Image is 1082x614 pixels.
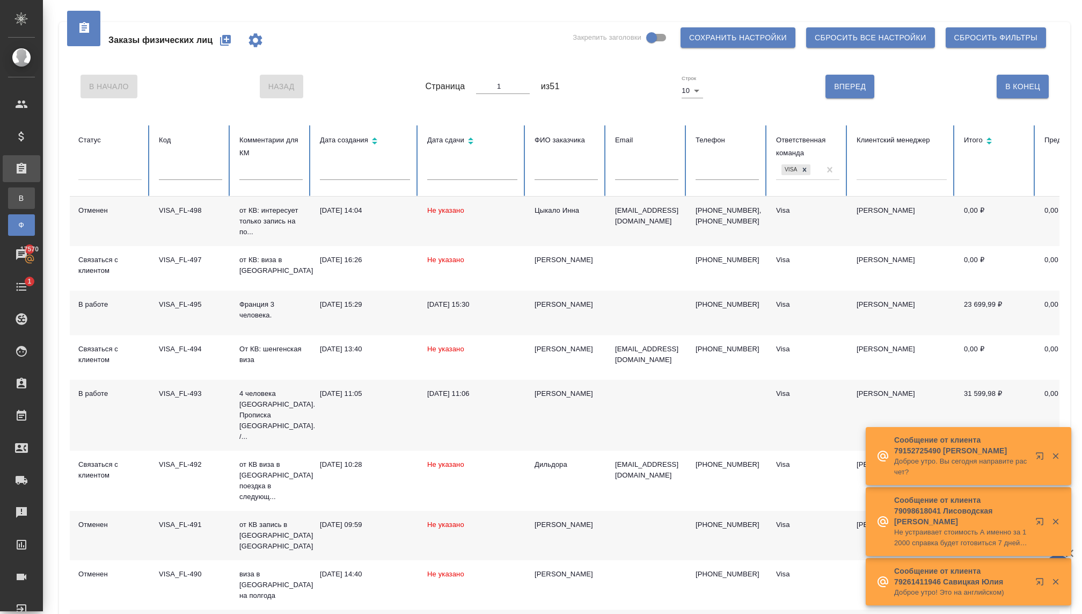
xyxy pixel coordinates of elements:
[535,255,598,265] div: [PERSON_NAME]
[320,344,410,355] div: [DATE] 13:40
[776,299,839,310] div: Visa
[535,569,598,580] div: [PERSON_NAME]
[776,459,839,470] div: Visa
[320,519,410,530] div: [DATE] 09:59
[239,205,303,237] p: от КВ: интересует только запись на по...
[541,80,560,93] span: из 51
[894,456,1028,478] p: Доброе утро. Вы сегодня направите расчет?
[1029,511,1055,537] button: Открыть в новой вкладке
[21,276,38,287] span: 1
[159,388,222,399] div: VISA_FL-493
[535,388,598,399] div: [PERSON_NAME]
[159,459,222,470] div: VISA_FL-492
[78,299,142,310] div: В работе
[848,511,955,560] td: [PERSON_NAME]
[78,255,142,276] div: Связаться с клиентом
[535,299,598,310] div: [PERSON_NAME]
[682,83,703,98] div: 10
[615,134,678,147] div: Email
[320,388,410,399] div: [DATE] 11:05
[239,134,303,160] div: Комментарии для КМ
[946,27,1046,48] button: Сбросить фильтры
[427,570,464,578] span: Не указано
[1029,445,1055,471] button: Открыть в новой вкладке
[427,521,464,529] span: Не указано
[159,519,222,530] div: VISA_FL-491
[427,206,464,214] span: Не указано
[848,451,955,511] td: [PERSON_NAME]
[320,569,410,580] div: [DATE] 14:40
[696,299,759,310] p: [PHONE_NUMBER]
[320,255,410,265] div: [DATE] 16:26
[239,255,303,276] p: от КВ: виза в [GEOGRAPHIC_DATA]
[78,569,142,580] div: Отменен
[1005,80,1040,93] span: В Конец
[320,134,410,149] div: Сортировка
[320,299,410,310] div: [DATE] 15:29
[14,244,45,255] span: 17570
[848,335,955,380] td: [PERSON_NAME]
[682,76,696,81] label: Строк
[681,27,795,48] button: Сохранить настройки
[894,566,1028,587] p: Сообщение от клиента 79261411946 Савицкая Юлия
[848,246,955,291] td: [PERSON_NAME]
[825,75,874,98] button: Вперед
[573,32,641,43] span: Закрепить заголовки
[997,75,1049,98] button: В Конец
[78,459,142,481] div: Связаться с клиентом
[159,569,222,580] div: VISA_FL-490
[320,205,410,216] div: [DATE] 14:04
[427,345,464,353] span: Не указано
[834,80,866,93] span: Вперед
[696,569,759,580] p: [PHONE_NUMBER]
[535,344,598,355] div: [PERSON_NAME]
[78,388,142,399] div: В работе
[535,459,598,470] div: Дильдора
[955,335,1036,380] td: 0,00 ₽
[776,519,839,530] div: Visa
[848,197,955,246] td: [PERSON_NAME]
[239,519,303,552] p: от КВ запись в [GEOGRAPHIC_DATA] [GEOGRAPHIC_DATA]
[427,134,517,149] div: Сортировка
[427,388,517,399] div: [DATE] 11:06
[239,299,303,321] p: Франция 3 человека.
[239,388,303,442] p: 4 человека [GEOGRAPHIC_DATA]. Прописка [GEOGRAPHIC_DATA]. /...
[696,134,759,147] div: Телефон
[815,31,926,45] span: Сбросить все настройки
[615,344,678,365] p: [EMAIL_ADDRESS][DOMAIN_NAME]
[964,134,1027,149] div: Сортировка
[239,569,303,601] p: виза в [GEOGRAPHIC_DATA] на полгода
[696,519,759,530] p: [PHONE_NUMBER]
[78,519,142,530] div: Отменен
[427,460,464,468] span: Не указано
[776,255,839,265] div: Visa
[1029,571,1055,597] button: Открыть в новой вкладке
[427,299,517,310] div: [DATE] 15:30
[776,205,839,216] div: Visa
[78,134,142,147] div: Статус
[108,34,213,47] span: Заказы физических лиц
[159,344,222,355] div: VISA_FL-494
[776,569,839,580] div: Visa
[159,255,222,265] div: VISA_FL-497
[955,197,1036,246] td: 0,00 ₽
[894,435,1028,456] p: Сообщение от клиента 79152725490 [PERSON_NAME]
[239,459,303,502] p: от КВ виза в [GEOGRAPHIC_DATA] поездка в следующ...
[955,291,1036,335] td: 23 699,99 ₽
[806,27,935,48] button: Сбросить все настройки
[320,459,410,470] div: [DATE] 10:28
[848,380,955,451] td: [PERSON_NAME]
[689,31,787,45] span: Сохранить настройки
[535,519,598,530] div: [PERSON_NAME]
[955,246,1036,291] td: 0,00 ₽
[696,459,759,470] p: [PHONE_NUMBER]
[8,214,35,236] a: Ф
[78,205,142,216] div: Отменен
[954,31,1037,45] span: Сбросить фильтры
[615,205,678,227] p: [EMAIL_ADDRESS][DOMAIN_NAME]
[159,205,222,216] div: VISA_FL-498
[894,587,1028,598] p: Доброе утро! Это на английском)
[13,220,30,230] span: Ф
[213,27,238,53] button: Создать
[955,380,1036,451] td: 31 599,98 ₽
